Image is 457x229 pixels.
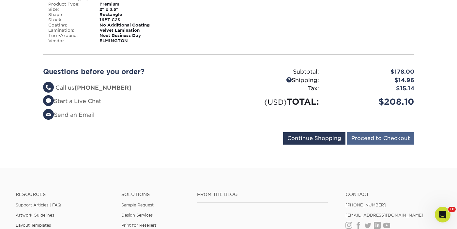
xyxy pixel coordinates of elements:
[345,192,441,197] a: Contact
[43,28,95,33] div: Lamination:
[95,2,167,7] div: Premium
[197,192,328,197] h4: From the Blog
[16,192,112,197] h4: Resources
[43,12,95,17] div: Shape:
[95,38,167,44] div: ELMINGTON
[95,23,167,28] div: No Additional Coating
[345,203,386,207] a: [PHONE_NUMBER]
[435,207,450,222] iframe: Intercom live chat
[74,84,131,91] strong: [PHONE_NUMBER]
[43,7,95,12] div: Size:
[43,2,95,7] div: Product Type:
[43,112,95,118] a: Send an Email
[95,17,167,23] div: 16PT C2S
[43,98,101,104] a: Start a Live Chat
[264,98,287,106] small: (USD)
[121,213,153,218] a: Design Services
[43,23,95,28] div: Coating:
[43,38,95,44] div: Vendor:
[283,132,345,145] input: Continue Shopping
[95,28,167,33] div: Velvet Lamination
[43,33,95,38] div: Turn-Around:
[345,213,423,218] a: [EMAIL_ADDRESS][DOMAIN_NAME]
[16,203,61,207] a: Support Articles | FAQ
[95,33,167,38] div: Next Business Day
[229,76,324,85] div: Shipping:
[324,68,419,76] div: $178.00
[121,203,154,207] a: Sample Request
[448,207,456,212] span: 10
[347,132,414,145] input: Proceed to Checkout
[95,12,167,17] div: Rectangle
[229,84,324,93] div: Tax:
[324,76,419,85] div: $14.96
[121,192,187,197] h4: Solutions
[229,68,324,76] div: Subtotal:
[324,96,419,108] div: $208.10
[121,223,157,228] a: Print for Resellers
[229,96,324,108] div: TOTAL:
[43,17,95,23] div: Stock:
[43,84,224,92] li: Call us
[95,7,167,12] div: 2" x 3.5"
[43,68,224,76] h2: Questions before you order?
[324,84,419,93] div: $15.14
